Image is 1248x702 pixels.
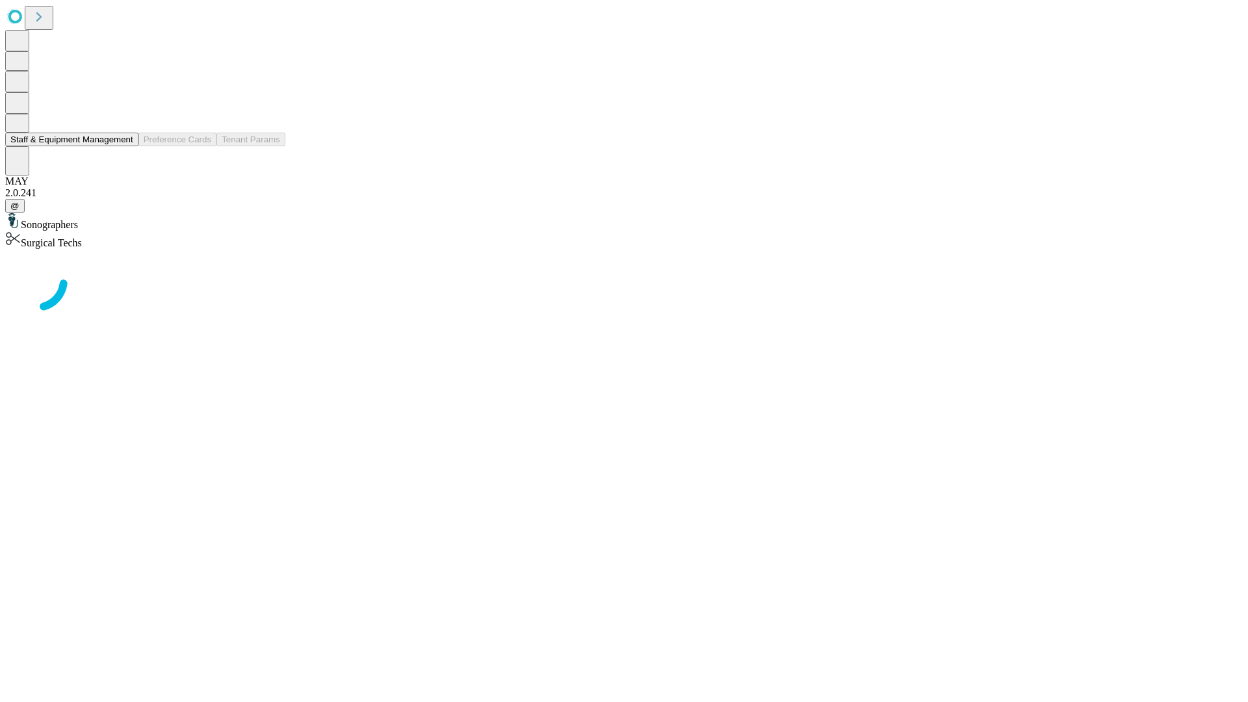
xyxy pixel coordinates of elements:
[10,201,19,211] span: @
[216,133,285,146] button: Tenant Params
[5,187,1243,199] div: 2.0.241
[138,133,216,146] button: Preference Cards
[5,231,1243,249] div: Surgical Techs
[5,175,1243,187] div: MAY
[5,213,1243,231] div: Sonographers
[5,199,25,213] button: @
[5,133,138,146] button: Staff & Equipment Management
